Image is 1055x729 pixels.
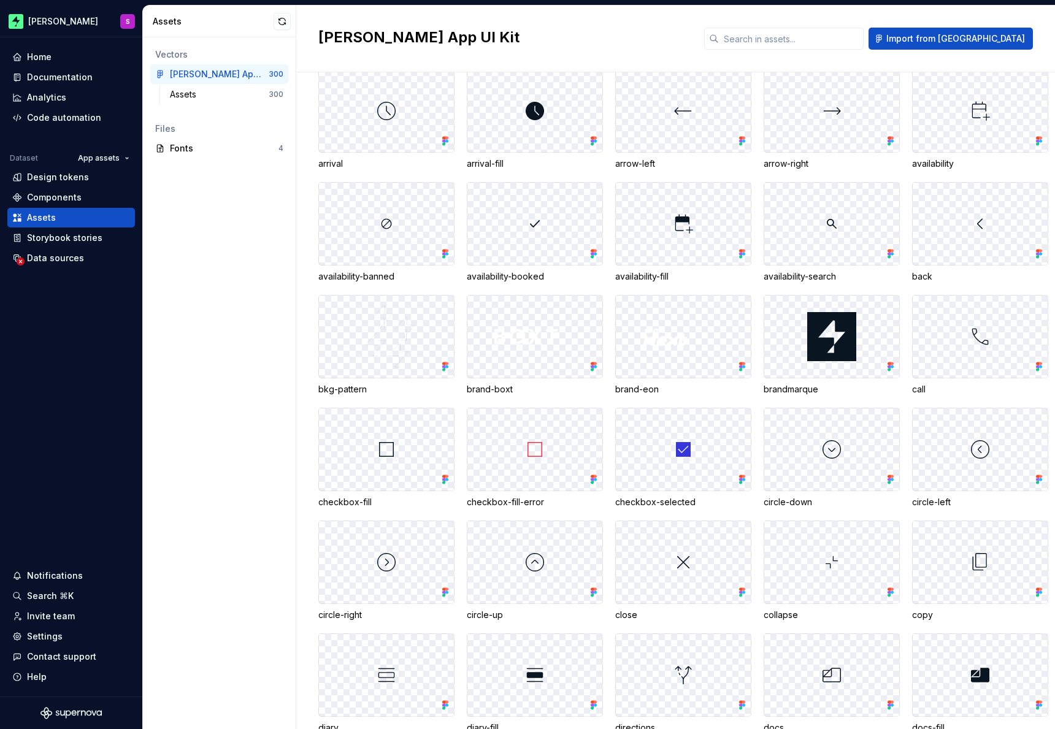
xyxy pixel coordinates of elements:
[27,232,102,244] div: Storybook stories
[318,609,455,621] div: circle-right
[7,606,135,626] a: Invite team
[7,167,135,187] a: Design tokens
[27,570,83,582] div: Notifications
[318,496,455,508] div: checkbox-fill
[27,671,47,683] div: Help
[7,208,135,227] a: Assets
[269,90,283,99] div: 300
[7,647,135,666] button: Contact support
[28,15,98,28] div: [PERSON_NAME]
[27,91,66,104] div: Analytics
[7,188,135,207] a: Components
[126,17,130,26] div: S
[150,139,288,158] a: Fonts4
[615,609,751,621] div: close
[165,85,288,104] a: Assets300
[615,496,751,508] div: checkbox-selected
[764,609,900,621] div: collapse
[27,651,96,663] div: Contact support
[467,609,603,621] div: circle-up
[27,610,75,622] div: Invite team
[318,270,455,283] div: availability-banned
[7,248,135,268] a: Data sources
[40,707,102,719] svg: Supernova Logo
[318,158,455,170] div: arrival
[467,383,603,395] div: brand-boxt
[278,143,283,153] div: 4
[615,383,751,395] div: brand-eon
[7,586,135,606] button: Search ⌘K
[467,496,603,508] div: checkbox-fill-error
[7,228,135,248] a: Storybook stories
[719,28,864,50] input: Search in assets...
[912,383,1048,395] div: call
[155,123,283,135] div: Files
[764,496,900,508] div: circle-down
[7,566,135,586] button: Notifications
[27,171,89,183] div: Design tokens
[615,270,751,283] div: availability-fill
[27,112,101,124] div: Code automation
[869,28,1033,50] button: Import from [GEOGRAPHIC_DATA]
[269,69,283,79] div: 300
[27,252,84,264] div: Data sources
[7,108,135,128] a: Code automation
[78,153,120,163] span: App assets
[9,14,23,29] img: f96ba1ec-f50a-46f8-b004-b3e0575dda59.png
[27,630,63,643] div: Settings
[170,142,278,155] div: Fonts
[27,191,82,204] div: Components
[7,67,135,87] a: Documentation
[150,64,288,84] a: [PERSON_NAME] App UI Kit300
[10,153,38,163] div: Dataset
[27,212,56,224] div: Assets
[764,383,900,395] div: brandmarque
[912,609,1048,621] div: copy
[155,48,283,61] div: Vectors
[153,15,274,28] div: Assets
[912,158,1048,170] div: availability
[170,68,261,80] div: [PERSON_NAME] App UI Kit
[886,32,1025,45] span: Import from [GEOGRAPHIC_DATA]
[318,383,455,395] div: bkg-pattern
[7,667,135,687] button: Help
[912,496,1048,508] div: circle-left
[27,51,52,63] div: Home
[7,47,135,67] a: Home
[27,71,93,83] div: Documentation
[912,270,1048,283] div: back
[318,28,689,47] h2: [PERSON_NAME] App UI Kit
[27,590,74,602] div: Search ⌘K
[615,158,751,170] div: arrow-left
[170,88,201,101] div: Assets
[2,8,140,34] button: [PERSON_NAME]S
[7,88,135,107] a: Analytics
[764,270,900,283] div: availability-search
[7,627,135,646] a: Settings
[764,158,900,170] div: arrow-right
[467,158,603,170] div: arrival-fill
[72,150,135,167] button: App assets
[467,270,603,283] div: availability-booked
